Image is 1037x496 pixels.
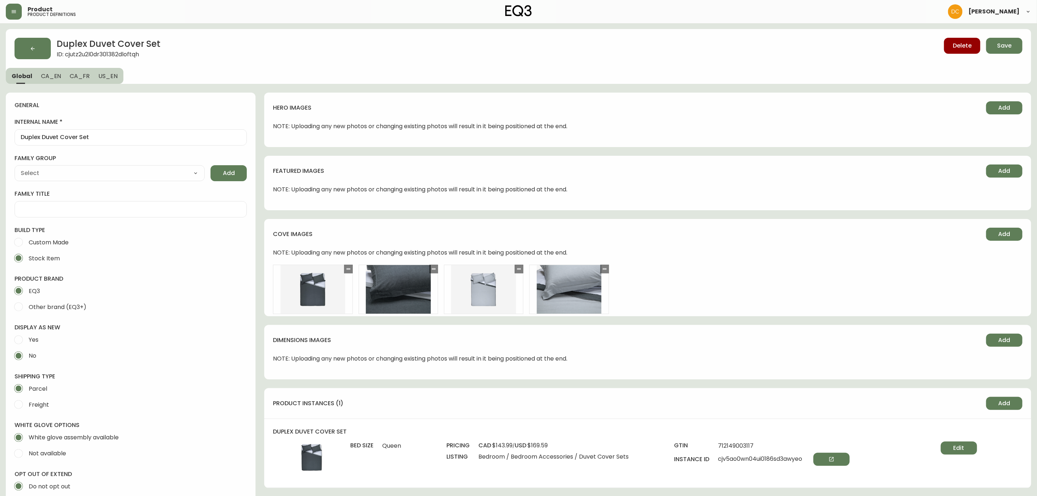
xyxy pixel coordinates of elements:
span: $169.59 [527,441,548,450]
button: Delete [944,38,980,54]
button: Add [986,101,1022,114]
h4: duplex duvet cover set [273,428,1022,436]
span: Parcel [29,385,47,393]
span: Product [28,7,53,12]
span: ID: cjutz2u2l0dr301382dloftqh [57,51,160,59]
span: Edit [954,444,964,452]
img: 4b886822-d016-4af4-8cde-f26ae8e33f9e.jpg [296,442,327,473]
span: CA_FR [70,72,90,80]
button: Add [986,334,1022,347]
span: Custom Made [29,239,69,246]
h5: product definitions [28,12,76,17]
h4: display as new [15,324,247,332]
h4: build type [15,226,247,234]
img: 7eb451d6983258353faa3212700b340b [948,4,963,19]
span: usd [515,441,526,450]
span: NOTE: Uploading any new photos or changing existing photos will result in it being positioned at ... [273,355,567,362]
h4: shipping type [15,373,247,381]
span: cad [478,441,491,450]
h4: listing [446,453,470,461]
span: cjv5ao0wn04ui0186sd3awyeo [718,453,850,466]
button: Add [986,164,1022,178]
span: Other brand (EQ3+) [29,303,86,311]
button: Add [211,165,247,181]
h4: product brand [15,275,247,283]
span: Do not opt out [29,483,70,490]
span: Add [999,104,1011,112]
span: EQ3 [29,287,40,295]
label: family title [15,190,247,198]
span: Add [999,399,1011,407]
span: Delete [953,42,972,50]
span: [PERSON_NAME] [968,9,1020,15]
span: Yes [29,336,38,343]
span: US_EN [98,72,118,80]
span: No [29,352,36,359]
h4: featured images [273,167,980,175]
span: Add [999,167,1011,175]
span: Freight [29,401,49,408]
h4: hero images [273,104,980,112]
h4: product instances (1) [273,399,980,407]
h4: cove images [273,230,980,238]
label: internal name [15,118,247,126]
h2: Duplex Duvet Cover Set [57,38,160,51]
span: Add [999,336,1011,344]
span: Global [12,72,32,80]
span: White glove assembly available [29,434,119,441]
h4: pricing [446,442,470,450]
span: / [478,442,629,450]
h4: dimensions images [273,336,980,344]
span: Queen [382,443,401,449]
span: Add [999,230,1011,238]
span: Add [223,169,235,177]
h4: bed size [350,442,373,450]
button: Edit [941,442,977,455]
img: logo [505,5,532,17]
span: NOTE: Uploading any new photos or changing existing photos will result in it being positioned at ... [273,249,567,256]
span: Not available [29,450,66,457]
span: NOTE: Uploading any new photos or changing existing photos will result in it being positioned at ... [273,123,567,130]
h4: white glove options [15,421,247,429]
span: Stock Item [29,255,60,262]
span: $143.99 [492,441,513,450]
button: Add [986,397,1022,410]
button: Save [986,38,1022,54]
span: 712149003117 [718,443,850,449]
h4: general [15,101,241,109]
span: NOTE: Uploading any new photos or changing existing photos will result in it being positioned at ... [273,186,567,193]
h4: instance id [674,455,710,463]
h4: gtin [674,442,710,450]
span: CA_EN [41,72,61,80]
span: Bedroom / Bedroom Accessories / Duvet Cover Sets [478,454,629,460]
label: family group [15,154,205,162]
span: Save [997,42,1012,50]
button: Add [986,228,1022,241]
h4: opt out of extend [15,470,247,478]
